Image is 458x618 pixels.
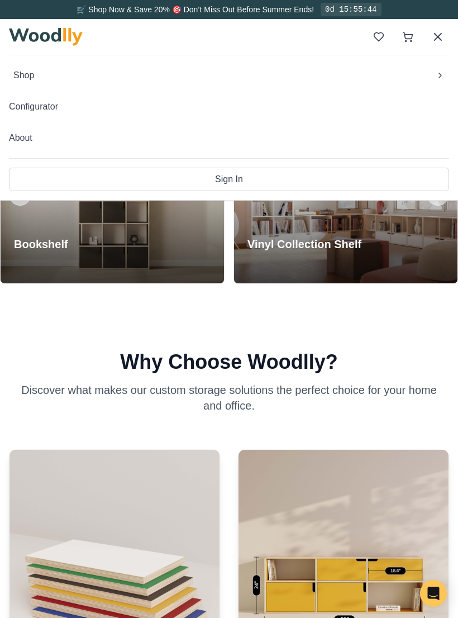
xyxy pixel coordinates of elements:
[9,96,449,118] button: Configurator
[13,69,34,82] span: Shop
[9,28,83,46] img: Woodlly
[321,3,381,16] div: 0d 15:55:44
[77,5,314,14] span: 🛒 Shop Now & Save 20% 🎯 Don’t Miss Out Before Summer Ends!
[9,168,449,191] button: Sign In
[9,64,449,87] button: Shop
[15,382,443,413] p: Discover what makes our custom storage solutions the perfect choice for your home and office.
[9,351,449,373] h2: Why Choose Woodlly?
[9,127,449,149] button: About
[420,580,447,607] div: Open Intercom Messenger
[14,236,90,252] h3: Bookshelf
[247,236,361,252] h3: Vinyl Collection Shelf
